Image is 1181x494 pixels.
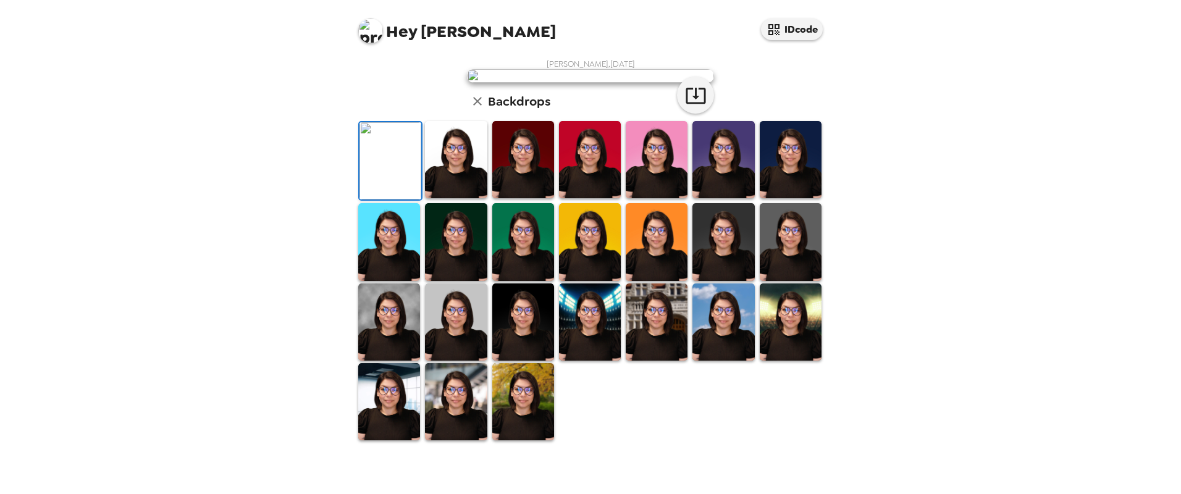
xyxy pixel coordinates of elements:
[467,69,714,83] img: user
[358,12,556,40] span: [PERSON_NAME]
[386,20,417,43] span: Hey
[358,19,383,43] img: profile pic
[547,59,635,69] span: [PERSON_NAME] , [DATE]
[761,19,823,40] button: IDcode
[359,122,421,199] img: Original
[488,91,550,111] h6: Backdrops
